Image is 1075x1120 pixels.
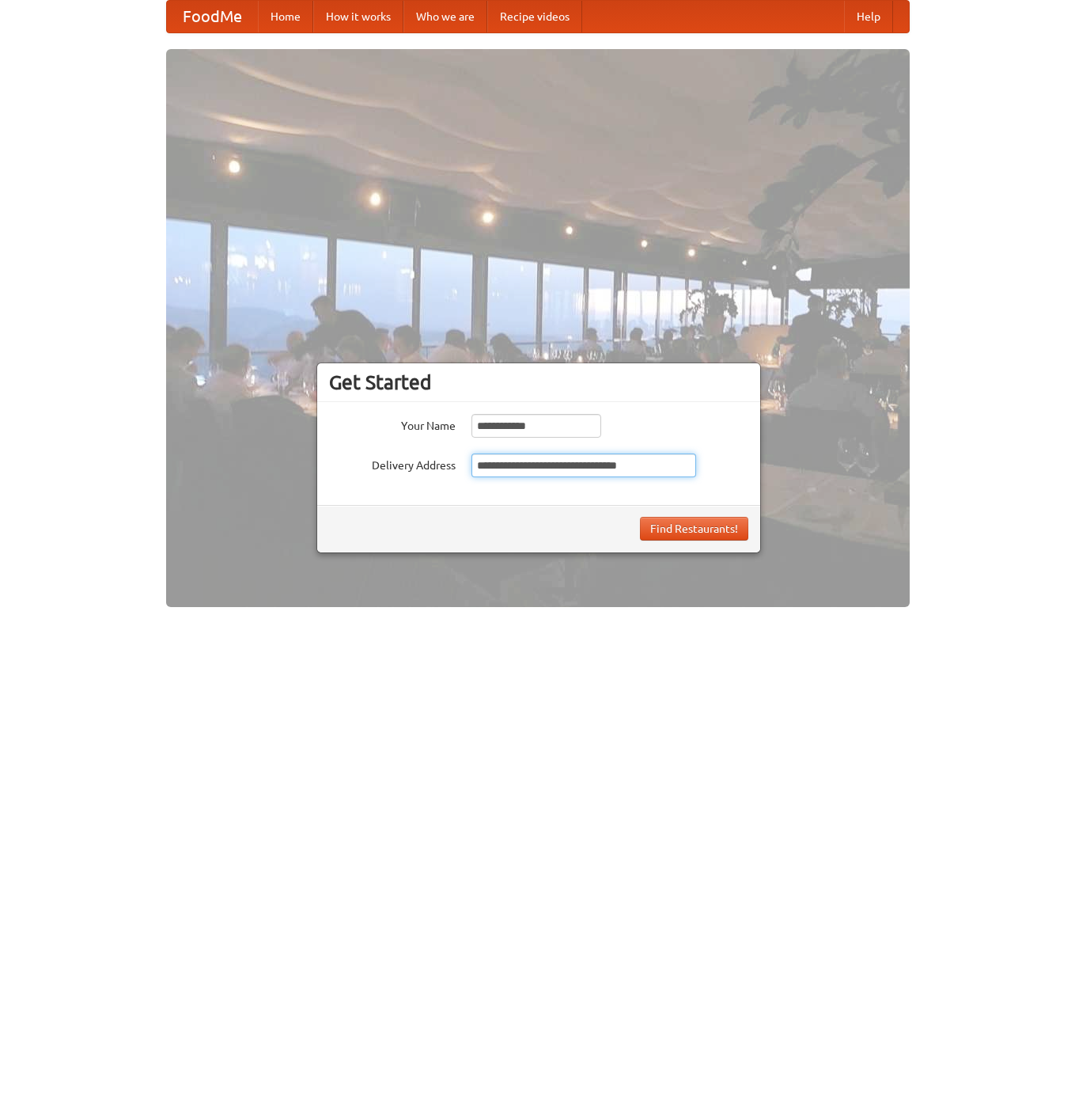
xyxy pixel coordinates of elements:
button: Find Restaurants! [640,517,748,541]
label: Your Name [329,414,456,434]
a: Home [258,1,313,32]
a: FoodMe [167,1,258,32]
h3: Get Started [329,370,748,394]
label: Delivery Address [329,454,456,473]
a: Help [844,1,893,32]
a: Recipe videos [487,1,582,32]
a: Who we are [403,1,487,32]
a: How it works [313,1,403,32]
